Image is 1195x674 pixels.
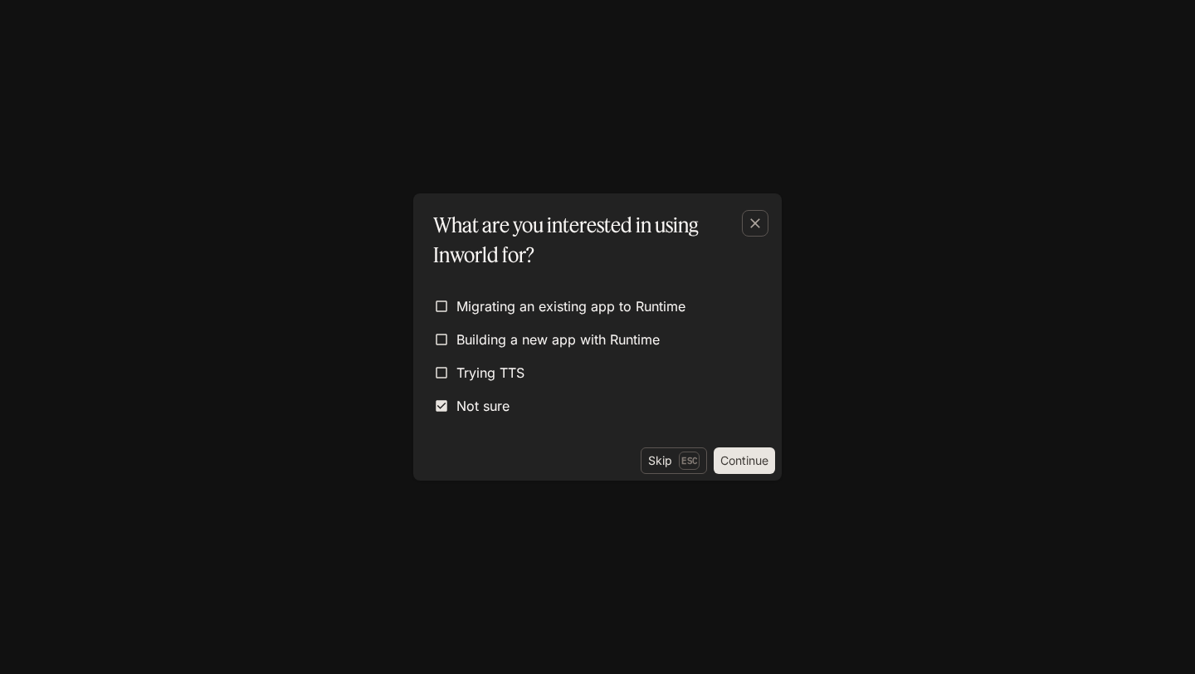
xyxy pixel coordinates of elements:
[679,452,700,470] p: Esc
[456,296,685,316] span: Migrating an existing app to Runtime
[456,330,660,349] span: Building a new app with Runtime
[641,447,707,474] button: SkipEsc
[456,396,510,416] span: Not sure
[433,210,755,270] p: What are you interested in using Inworld for?
[714,447,775,474] button: Continue
[456,363,524,383] span: Trying TTS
